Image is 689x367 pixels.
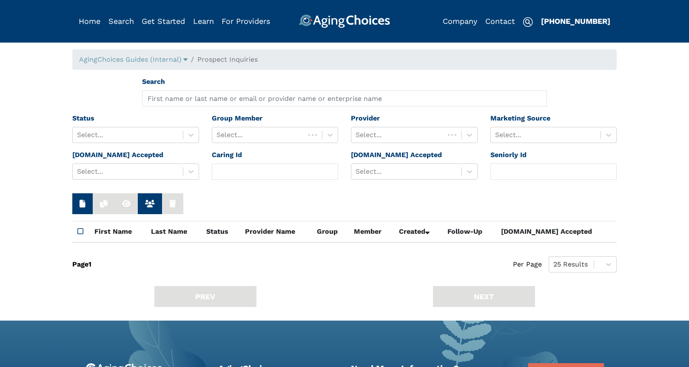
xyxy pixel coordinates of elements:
th: [DOMAIN_NAME] Accepted [496,221,617,243]
label: Seniorly Id [490,150,527,160]
label: Provider [351,113,380,123]
button: New [72,193,93,214]
a: For Providers [222,17,270,26]
a: Contact [485,17,515,26]
th: Last Name [146,221,201,243]
button: Duplicate [93,193,115,214]
nav: breadcrumb [72,49,617,70]
button: Delete [162,193,183,214]
a: Learn [193,17,214,26]
label: Group Member [212,113,262,123]
a: [PHONE_NUMBER] [541,17,610,26]
th: Provider Name [240,221,312,243]
button: View [115,193,138,214]
button: PREV [154,286,256,307]
input: First name or last name or email or provider name or enterprise name [142,90,547,106]
label: [DOMAIN_NAME] Accepted [351,150,442,160]
a: Company [443,17,477,26]
th: Status [201,221,240,243]
a: Get Started [142,17,185,26]
label: Marketing Source [490,113,550,123]
div: Popover trigger [79,54,188,65]
label: Search [142,77,165,87]
img: search-icon.svg [523,17,533,27]
label: Status [72,113,94,123]
div: Popover trigger [108,14,134,28]
a: AgingChoices Guides (Internal) [79,55,188,63]
button: View Members [138,193,162,214]
a: Home [79,17,100,26]
th: Member [349,221,394,243]
th: Follow-Up [442,221,496,243]
label: Caring Id [212,150,242,160]
span: Per Page [513,256,542,272]
a: Search [108,17,134,26]
th: Created [394,221,442,243]
div: Page 1 [72,256,91,272]
span: AgingChoices Guides (Internal) [79,55,182,63]
th: First Name [89,221,146,243]
th: Group [312,221,349,243]
button: NEXT [433,286,535,307]
img: AgingChoices [299,14,390,28]
span: Prospect Inquiries [197,55,258,63]
label: [DOMAIN_NAME] Accepted [72,150,163,160]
